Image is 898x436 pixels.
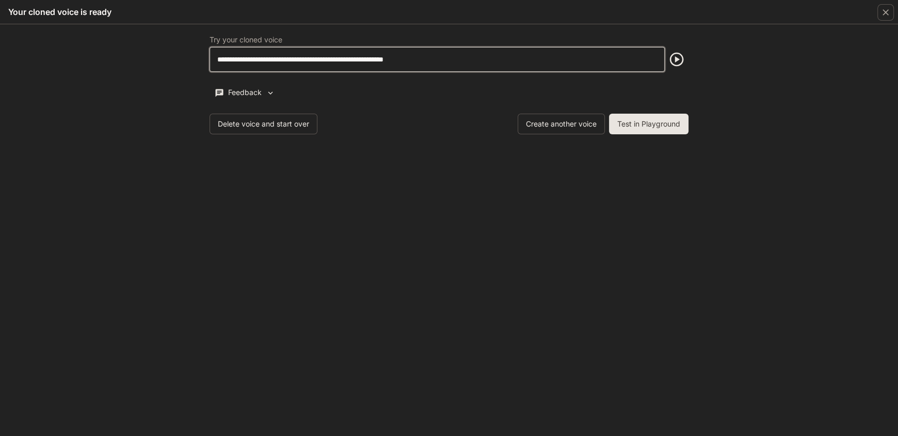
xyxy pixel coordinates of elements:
[8,6,111,18] h5: Your cloned voice is ready
[210,36,282,43] p: Try your cloned voice
[609,114,688,134] button: Test in Playground
[210,114,317,134] button: Delete voice and start over
[210,84,280,101] button: Feedback
[518,114,605,134] button: Create another voice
